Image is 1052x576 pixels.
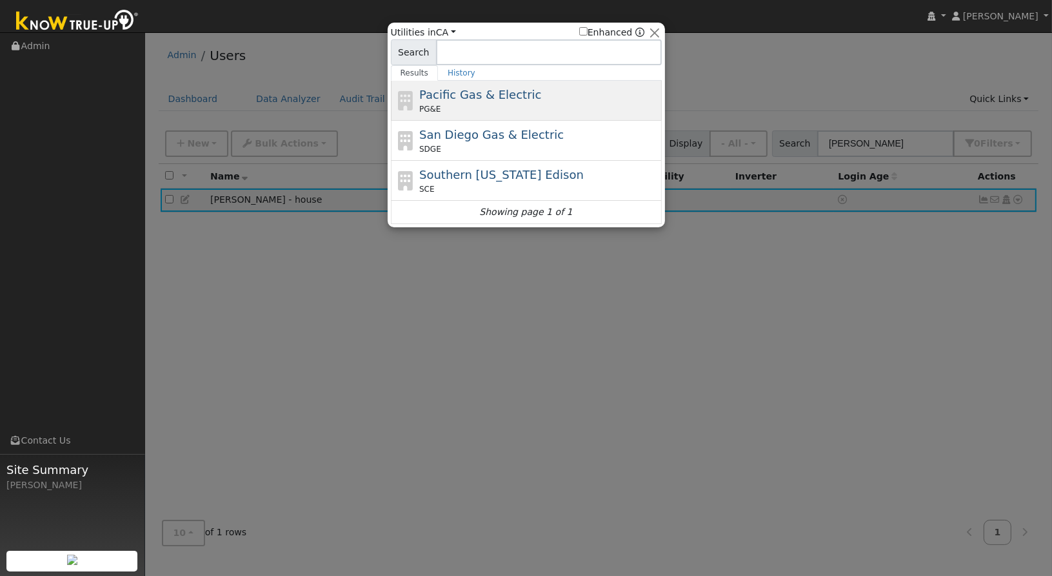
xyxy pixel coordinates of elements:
[419,128,564,141] span: San Diego Gas & Electric
[579,26,645,39] span: Show enhanced providers
[479,205,572,219] i: Showing page 1 of 1
[579,27,588,36] input: Enhanced
[438,65,485,81] a: History
[10,7,145,36] img: Know True-Up
[391,26,456,39] span: Utilities in
[963,11,1038,21] span: [PERSON_NAME]
[419,103,441,115] span: PG&E
[436,27,456,37] a: CA
[419,143,441,155] span: SDGE
[6,461,138,478] span: Site Summary
[419,183,435,195] span: SCE
[391,39,437,65] span: Search
[635,27,644,37] a: Enhanced Providers
[391,65,439,81] a: Results
[419,88,541,101] span: Pacific Gas & Electric
[579,26,633,39] label: Enhanced
[419,168,584,181] span: Southern [US_STATE] Edison
[6,478,138,492] div: [PERSON_NAME]
[67,555,77,565] img: retrieve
